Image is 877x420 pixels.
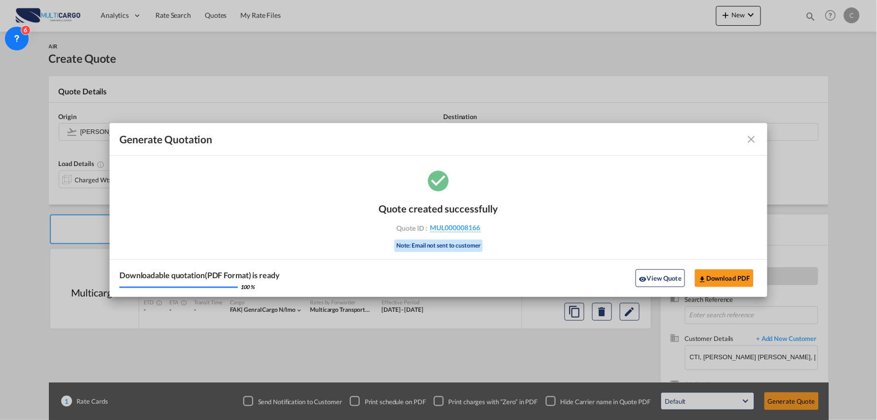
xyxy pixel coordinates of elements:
[110,123,767,297] md-dialog: Generate Quotation Quote ...
[119,133,212,146] span: Generate Quotation
[381,223,496,232] div: Quote ID :
[746,133,758,145] md-icon: icon-close fg-AAA8AD cursor m-0
[119,270,280,281] div: Downloadable quotation(PDF Format) is ready
[639,275,647,283] md-icon: icon-eye
[394,240,483,252] div: Note: Email not sent to customer
[379,203,498,214] div: Quote created successfully
[636,269,685,287] button: icon-eyeView Quote
[695,269,754,287] button: Download PDF
[426,168,451,193] md-icon: icon-checkbox-marked-circle
[240,283,255,291] div: 100 %
[430,223,481,232] span: MUL000008166
[698,275,706,283] md-icon: icon-download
